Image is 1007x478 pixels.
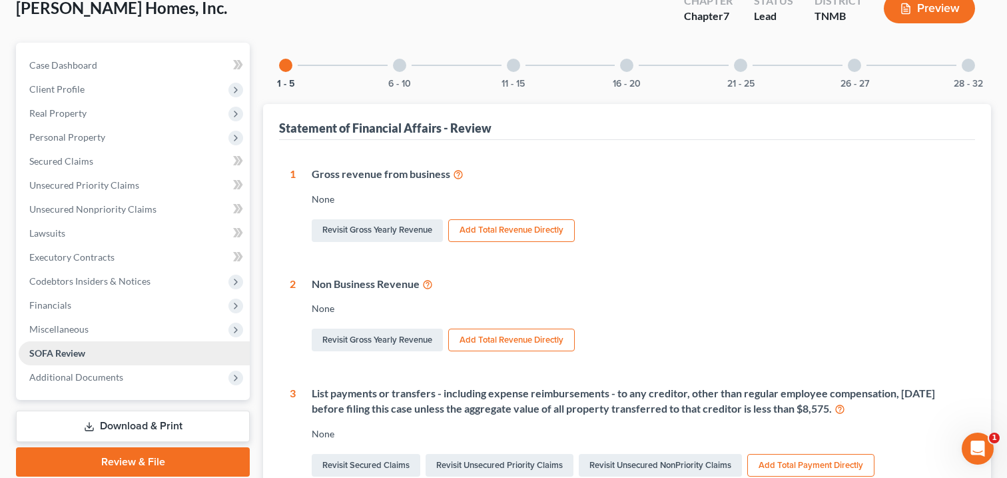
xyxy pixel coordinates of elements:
div: 1 [290,167,296,245]
button: 11 - 15 [502,79,525,89]
a: Revisit Unsecured Priority Claims [426,454,573,477]
a: Unsecured Priority Claims [19,173,250,197]
div: Statement of Financial Affairs - Review [279,120,492,136]
span: Real Property [29,107,87,119]
span: 1 [989,433,1000,443]
div: Lead [754,9,793,24]
a: Case Dashboard [19,53,250,77]
button: 16 - 20 [613,79,641,89]
span: Unsecured Priority Claims [29,179,139,191]
span: Executory Contracts [29,251,115,263]
button: Add Total Revenue Directly [448,329,575,351]
span: Personal Property [29,131,105,143]
a: Secured Claims [19,149,250,173]
button: 26 - 27 [840,79,869,89]
button: Add Total Revenue Directly [448,219,575,242]
div: 2 [290,277,296,355]
button: 21 - 25 [727,79,755,89]
div: None [312,302,964,315]
a: Revisit Gross Yearly Revenue [312,219,443,242]
div: Non Business Revenue [312,277,964,292]
div: Chapter [684,9,733,24]
a: Revisit Unsecured NonPriority Claims [579,454,742,477]
span: Financials [29,299,71,311]
div: List payments or transfers - including expense reimbursements - to any creditor, other than regul... [312,386,964,417]
span: SOFA Review [29,347,85,359]
a: Revisit Secured Claims [312,454,420,477]
button: 6 - 10 [388,79,411,89]
span: Lawsuits [29,227,65,239]
span: Case Dashboard [29,59,97,71]
div: Gross revenue from business [312,167,964,182]
a: Review & File [16,447,250,477]
span: Secured Claims [29,155,93,167]
a: Executory Contracts [19,245,250,269]
span: Client Profile [29,83,85,95]
iframe: Intercom live chat [962,433,994,465]
button: 1 - 5 [277,79,295,89]
a: Lawsuits [19,221,250,245]
a: Unsecured Nonpriority Claims [19,197,250,221]
div: None [312,193,964,206]
a: SOFA Review [19,341,250,365]
span: Miscellaneous [29,323,89,335]
div: TNMB [815,9,862,24]
button: 28 - 32 [954,79,983,89]
span: 7 [723,9,729,22]
span: Additional Documents [29,371,123,383]
span: Codebtors Insiders & Notices [29,275,151,287]
span: Unsecured Nonpriority Claims [29,203,157,215]
a: Revisit Gross Yearly Revenue [312,329,443,351]
a: Download & Print [16,411,250,442]
div: None [312,427,964,441]
button: Add Total Payment Directly [747,454,874,477]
